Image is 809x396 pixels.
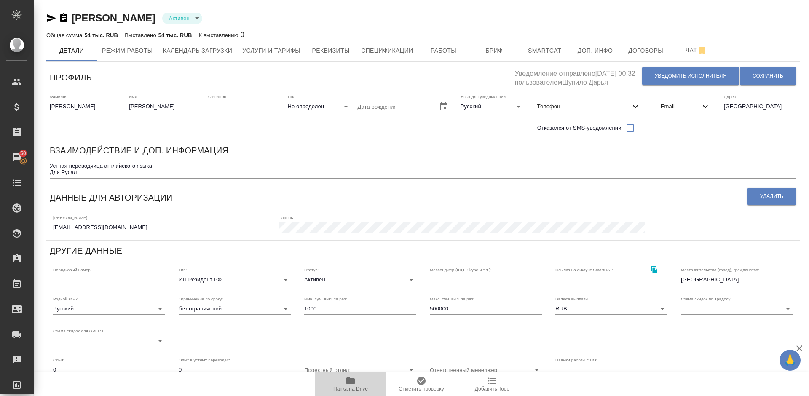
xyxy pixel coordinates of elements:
[531,364,543,376] button: Open
[654,97,717,116] div: Email
[59,13,69,23] button: Скопировать ссылку
[626,45,666,56] span: Договоры
[783,351,797,369] span: 🙏
[681,268,759,272] label: Место жительства (город), гражданство:
[163,45,233,56] span: Календарь загрузки
[642,67,739,85] button: Уведомить исполнителя
[655,72,726,80] span: Уведомить исполнителя
[361,45,413,56] span: Спецификации
[53,358,65,362] label: Опыт:
[53,215,88,219] label: [PERSON_NAME]:
[475,386,509,392] span: Добавить Todo
[125,32,158,38] p: Выставлено
[304,297,347,301] label: Мин. сум. вып. за раз:
[46,13,56,23] button: Скопировать ссылку для ЯМессенджера
[53,268,91,272] label: Порядковый номер:
[50,163,796,176] textarea: Устная переводчица английского языка Для Русал
[525,45,565,56] span: Smartcat
[405,364,417,376] button: Open
[423,45,464,56] span: Работы
[288,101,351,112] div: Не определен
[242,45,300,56] span: Услуги и тарифы
[681,297,731,301] label: Схема скидок по Традосу:
[198,32,240,38] p: К выставлению
[72,12,155,24] a: [PERSON_NAME]
[15,149,31,158] span: 50
[474,45,514,56] span: Бриф
[179,274,291,286] div: ИП Резидент РФ
[530,97,647,116] div: Телефон
[386,372,457,396] button: Отметить проверку
[53,297,79,301] label: Родной язык:
[179,297,223,301] label: Ограничение по сроку:
[46,32,84,38] p: Общая сумма
[315,372,386,396] button: Папка на Drive
[461,94,507,99] label: Язык для уведомлений:
[555,297,589,301] label: Валюта выплаты:
[740,67,796,85] button: Сохранить
[537,102,630,111] span: Телефон
[661,102,700,111] span: Email
[399,386,444,392] span: Отметить проверку
[555,358,597,362] label: Навыки работы с ПО:
[129,94,138,99] label: Имя:
[179,303,291,315] div: без ограничений
[51,45,92,56] span: Детали
[50,94,69,99] label: Фамилия:
[2,147,32,168] a: 50
[311,45,351,56] span: Реквизиты
[430,297,474,301] label: Макс. сум. вып. за раз:
[555,303,667,315] div: RUB
[279,215,294,219] label: Пароль:
[208,94,228,99] label: Отчество:
[430,268,492,272] label: Мессенджер (ICQ, Skype и т.п.):
[724,94,737,99] label: Адрес:
[53,303,165,315] div: Русский
[555,268,613,272] label: Ссылка на аккаунт SmartCAT:
[179,358,230,362] label: Опыт в устных переводах:
[304,268,319,272] label: Статус:
[515,65,642,87] h5: Уведомление отправлено [DATE] 00:32 пользователем Шупило Дарья
[760,193,783,200] span: Удалить
[780,350,801,371] button: 🙏
[457,372,528,396] button: Добавить Todo
[102,45,153,56] span: Режим работы
[50,244,122,257] h6: Другие данные
[50,191,172,204] h6: Данные для авторизации
[575,45,616,56] span: Доп. инфо
[50,71,92,84] h6: Профиль
[304,274,416,286] div: Активен
[753,72,783,80] span: Сохранить
[697,45,707,56] svg: Отписаться
[333,386,368,392] span: Папка на Drive
[162,13,202,24] div: Активен
[198,30,244,40] div: 0
[537,124,621,132] span: Отказался от SMS-уведомлений
[646,261,663,278] button: Скопировать ссылку
[179,268,187,272] label: Тип:
[84,32,118,38] p: 54 тыс. RUB
[50,144,228,157] h6: Взаимодействие и доп. информация
[288,94,297,99] label: Пол:
[747,188,796,205] button: Удалить
[166,15,192,22] button: Активен
[158,32,192,38] p: 54 тыс. RUB
[676,45,717,56] span: Чат
[461,101,524,112] div: Русский
[53,329,105,333] label: Схема скидок для GPEMT:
